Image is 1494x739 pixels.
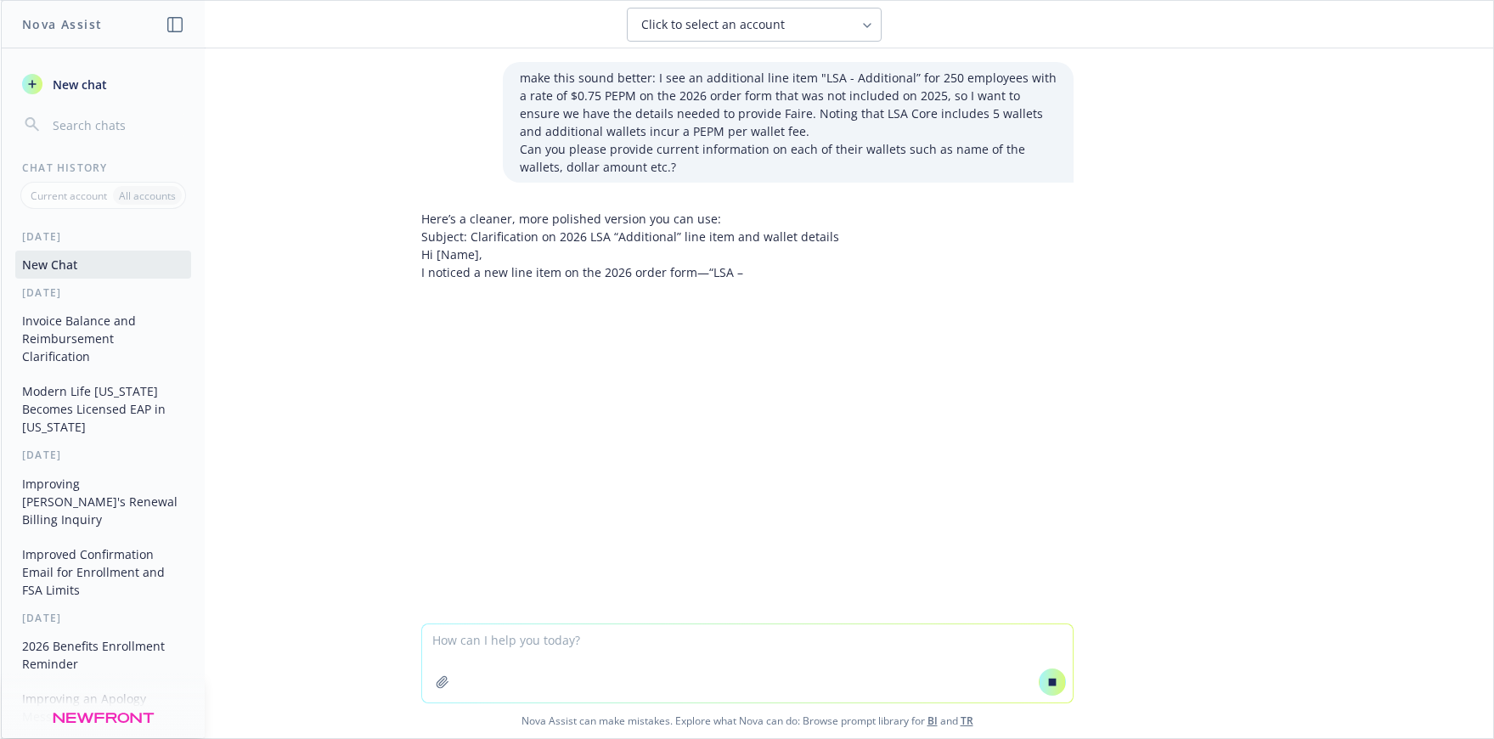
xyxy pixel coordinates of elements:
[22,15,102,33] h1: Nova Assist
[927,714,938,728] a: BI
[2,285,205,300] div: [DATE]
[15,540,191,604] button: Improved Confirmation Email for Enrollment and FSA Limits
[2,229,205,244] div: [DATE]
[15,307,191,370] button: Invoice Balance and Reimbursement Clarification
[520,69,1057,140] p: make this sound better: I see an additional line item "LSA - Additional” for 250 employees with a...
[421,210,839,228] p: Here’s a cleaner, more polished version you can use:
[421,228,839,245] p: Subject: Clarification on 2026 LSA “Additional” line item and wallet details
[15,69,191,99] button: New chat
[15,251,191,279] button: New Chat
[627,8,882,42] button: Click to select an account
[2,611,205,625] div: [DATE]
[8,703,1486,738] span: Nova Assist can make mistakes. Explore what Nova can do: Browse prompt library for and
[49,113,184,137] input: Search chats
[421,263,839,281] p: I noticed a new line item on the 2026 order form—“LSA –
[49,76,107,93] span: New chat
[2,448,205,462] div: [DATE]
[421,245,839,263] p: Hi [Name],
[15,377,191,441] button: Modern Life [US_STATE] Becomes Licensed EAP in [US_STATE]
[15,470,191,533] button: Improving [PERSON_NAME]'s Renewal Billing Inquiry
[31,189,107,203] p: Current account
[961,714,973,728] a: TR
[641,16,785,33] span: Click to select an account
[15,685,191,731] button: Improving an Apology Message
[2,161,205,175] div: Chat History
[520,140,1057,176] p: Can you please provide current information on each of their wallets such as name of the wallets, ...
[15,632,191,678] button: 2026 Benefits Enrollment Reminder
[119,189,176,203] p: All accounts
